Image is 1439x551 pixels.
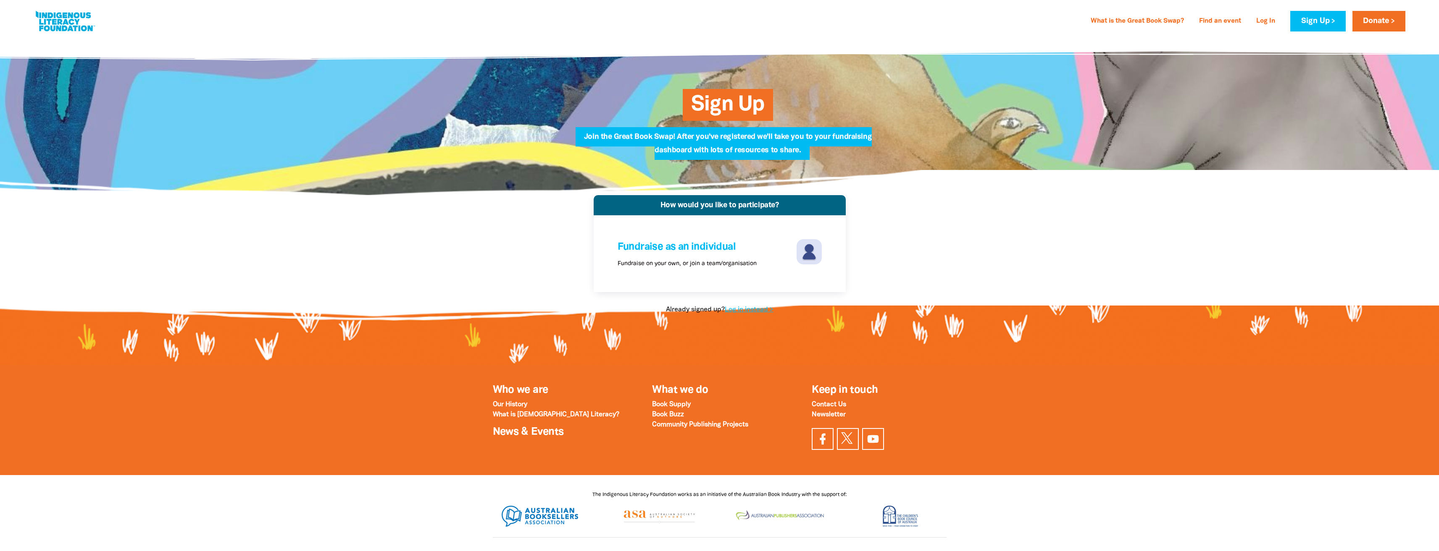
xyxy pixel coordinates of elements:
[598,201,842,209] h4: How would you like to participate?
[493,427,564,437] a: News & Events
[493,412,619,418] a: What is [DEMOGRAPHIC_DATA] Literacy?
[652,422,748,428] a: Community Publishing Projects
[812,428,834,450] a: Visit our facebook page
[652,385,708,395] a: What we do
[618,239,794,255] h4: Fundraise as an individual
[618,259,757,268] p: Fundraise on your own, or join a team/organisation
[592,492,847,497] span: The Indigenous Literacy Foundation works as an initiative of the Australian Book Industry with th...
[797,239,822,264] img: individuals-svg-4fa13e.svg
[691,95,764,121] span: Sign Up
[862,428,884,450] a: Find us on YouTube
[812,412,846,418] a: Newsletter
[594,305,846,315] p: Already signed up?
[1086,15,1189,28] a: What is the Great Book Swap?
[812,402,846,407] a: Contact Us
[1290,11,1345,31] a: Sign Up
[837,428,859,450] a: Find us on Twitter
[493,402,527,407] a: Our History
[812,385,878,395] span: Keep in touch
[652,402,691,407] a: Book Supply
[1352,11,1405,31] a: Donate
[1251,15,1280,28] a: Log In
[652,412,684,418] a: Book Buzz
[725,307,773,313] a: Log in instead >
[1194,15,1246,28] a: Find an event
[493,385,548,395] a: Who we are
[584,133,872,160] span: Join the Great Book Swap! After you've registered we'll take you to your fundraising dashboard wi...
